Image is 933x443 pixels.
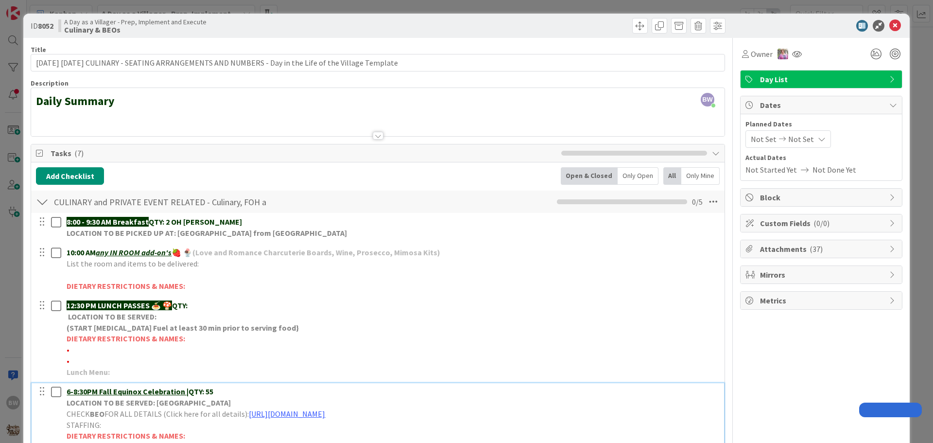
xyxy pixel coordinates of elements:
span: Not Done Yet [812,164,856,176]
span: Owner [751,48,773,60]
span: ( 37 ) [810,244,823,254]
span: Attachments [760,243,884,255]
b: Culinary & BEOs [64,26,207,34]
strong: 12:30 PM LUNCH PASSES 🍝 🍄 [67,301,172,310]
span: Not Set [751,133,777,145]
button: Add Checklist [36,167,104,185]
strong: (START [MEDICAL_DATA] Fuel at least 30 min prior to serving food} [67,323,299,333]
span: • [67,356,69,366]
span: Mirrors [760,269,884,281]
span: Dates [760,99,884,111]
span: 0 / 5 [692,196,703,208]
span: STAFFING: [67,420,101,430]
span: Not Started Yet [745,164,797,176]
span: BW [701,93,714,106]
strong: DIETARY RESTRICTIONS & NAMES: [67,281,185,291]
strong: LOCATION TO BE SERVED: [68,312,156,321]
strong: 8:00 - 9:30 AM Breakfast [67,217,149,227]
span: ( 0/0 ) [813,218,829,228]
strong: BEO [90,409,104,419]
span: Metrics [760,295,884,306]
span: Tasks [51,147,556,159]
div: Only Open [618,167,658,185]
p: 🍓 🍨 [67,247,718,258]
a: [URL][DOMAIN_NAME] [249,409,325,419]
strong: Daily Summary [36,93,115,108]
div: Open & Closed [561,167,618,185]
span: ( 7 ) [74,148,84,158]
img: OM [777,49,788,59]
span: • [67,345,69,354]
strong: (Love and Romance Charcuterie Boards, Wine, Prosecco, Mimosa Kits) [192,248,440,257]
input: Add Checklist... [51,193,269,211]
input: type card name here... [31,54,725,71]
span: A Day as a Villager - Prep, Implement and Execute [64,18,207,26]
strong: Lunch Menu: [67,367,110,377]
label: Title [31,45,46,54]
b: 8052 [38,21,53,31]
strong: QTY: 2 OH [PERSON_NAME] [149,217,242,227]
strong: LOCATION TO BE SERVED: [GEOGRAPHIC_DATA] [67,398,231,408]
u: any IN ROOM add-on's [96,248,172,257]
strong: DIETARY RESTRICTIONS & NAMES: [67,334,185,343]
span: Block [760,192,884,203]
span: Custom Fields [760,217,884,229]
strong: QTY: 55 [67,387,213,396]
span: FOR ALL DETAILS (Click here for all details): [104,409,249,419]
span: CHECK [67,409,90,419]
strong: QTY: [172,301,188,310]
div: All [663,167,681,185]
div: Only Mine [681,167,720,185]
span: ID [31,20,53,32]
span: List the room and items to be delivered: [67,259,199,268]
strong: LOCATION TO BE PICKED UP AT: [GEOGRAPHIC_DATA] from [GEOGRAPHIC_DATA] [67,228,347,238]
strong: 10:00 AM [67,248,172,257]
span: Planned Dates [745,119,897,129]
span: Description [31,79,69,88]
strong: DIETARY RESTRICTIONS & NAMES: [67,431,185,441]
u: 6-8:30PM Fall Equinox Celebration | [67,387,189,396]
span: Not Set [788,133,814,145]
span: Day List [760,73,884,85]
span: Actual Dates [745,153,897,163]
